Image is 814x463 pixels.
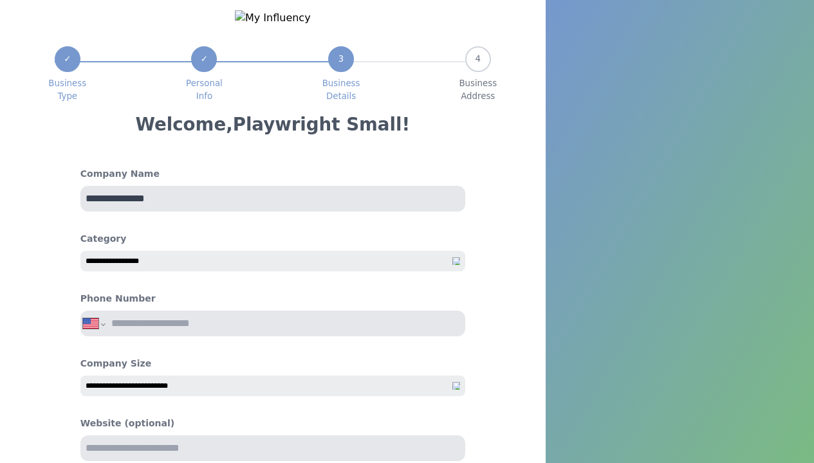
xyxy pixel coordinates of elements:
[48,77,86,103] span: Business Type
[80,357,465,370] h4: Company Size
[80,232,465,246] h4: Category
[465,46,491,72] div: 4
[80,167,465,181] h4: Company Name
[459,77,497,103] span: Business Address
[191,46,217,72] div: ✓
[55,46,80,72] div: ✓
[80,292,156,305] h4: Phone Number
[186,77,223,103] span: Personal Info
[322,77,360,103] span: Business Details
[328,46,354,72] div: 3
[235,10,311,26] img: My Influency
[135,113,410,136] h3: Welcome, Playwright Small !
[80,417,465,430] h4: Website (optional)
